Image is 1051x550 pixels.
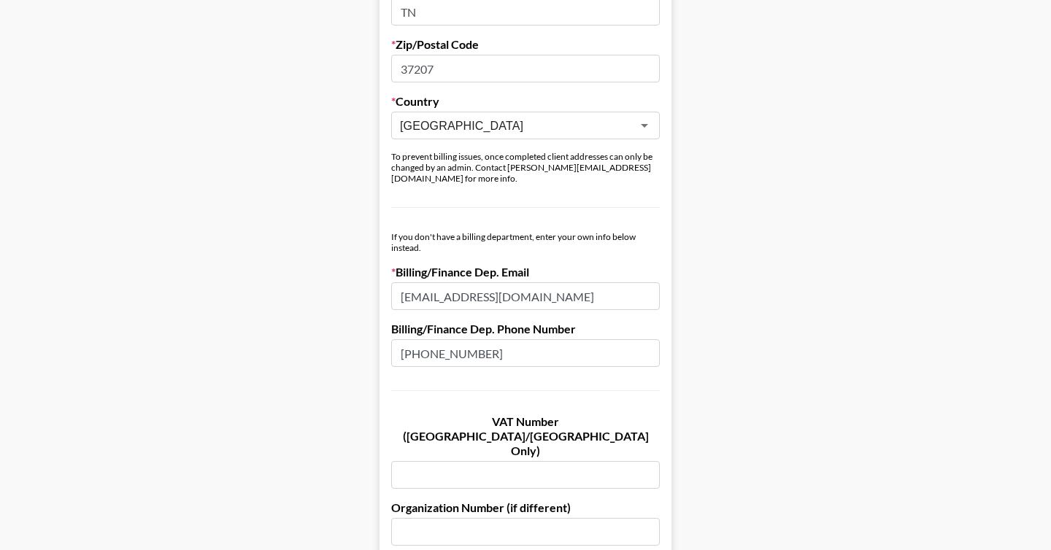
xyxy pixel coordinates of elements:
[391,37,660,52] label: Zip/Postal Code
[391,265,660,279] label: Billing/Finance Dep. Email
[391,151,660,184] div: To prevent billing issues, once completed client addresses can only be changed by an admin. Conta...
[391,500,660,515] label: Organization Number (if different)
[391,414,660,458] label: VAT Number ([GEOGRAPHIC_DATA]/[GEOGRAPHIC_DATA] Only)
[391,231,660,253] div: If you don't have a billing department, enter your own info below instead.
[391,322,660,336] label: Billing/Finance Dep. Phone Number
[634,115,655,136] button: Open
[391,94,660,109] label: Country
